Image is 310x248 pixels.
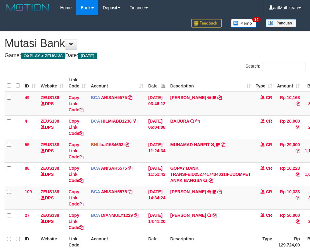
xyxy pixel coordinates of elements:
[38,115,66,139] td: DPS
[68,213,83,230] a: Copy Link Code
[275,209,302,233] td: Rp 50,000
[5,37,305,50] h1: Mutasi Bank
[25,189,32,194] span: 109
[170,142,210,147] a: MUHAMAD HARFIT
[170,119,189,124] a: BAIJURA
[66,74,88,92] th: Link Code: activate to sort column ascending
[296,172,300,177] a: Copy Rp 10,223 to clipboard
[213,213,217,218] a: Copy AHMAD SATRIA to clipboard
[128,166,132,171] a: Copy ANISAH5575 to clipboard
[41,95,59,100] a: ZEUS138
[41,213,59,218] a: ZEUS138
[246,62,305,71] label: Search:
[38,209,66,233] td: DPS
[275,162,302,186] td: Rp 10,223
[217,189,222,194] a: Copy LISTON SITOR to clipboard
[146,74,168,92] th: Date: activate to sort column descending
[170,213,206,218] a: [PERSON_NAME]
[5,3,51,12] img: MOTION_logo.png
[296,101,300,106] a: Copy Rp 10,168 to clipboard
[170,95,206,100] a: [PERSON_NAME]
[91,95,100,100] span: BCA
[68,166,83,183] a: Copy Link Code
[25,142,30,147] span: 55
[5,53,305,59] h4: Game: Date:
[78,53,97,59] span: [DATE]
[275,92,302,116] td: Rp 10,168
[146,162,168,186] td: [DATE] 11:51:42
[91,166,100,171] span: BCA
[296,125,300,130] a: Copy Rp 20,000 to clipboard
[146,186,168,209] td: [DATE] 14:34:24
[170,166,251,183] a: GOPAY BANK TRANSFEID2527417434031IFUDOMPET ANAK BANGSA
[266,213,272,218] span: CR
[91,213,100,218] span: BCA
[296,195,300,200] a: Copy Rp 10,333 to clipboard
[101,189,127,194] a: ANISAH5575
[266,189,272,194] span: CR
[266,166,272,171] span: CR
[99,142,123,147] a: lual1584693
[41,142,59,147] a: ZEUS138
[128,95,132,100] a: Copy ANISAH5575 to clipboard
[68,95,83,112] a: Copy Link Code
[22,74,38,92] th: ID: activate to sort column ascending
[134,213,138,218] a: Copy DIANMULY1229 to clipboard
[146,92,168,116] td: [DATE] 03:46:12
[68,189,83,206] a: Copy Link Code
[101,95,127,100] a: ANISAH5575
[146,115,168,139] td: [DATE] 06:04:08
[296,148,300,153] a: Copy Rp 29,000 to clipboard
[146,209,168,233] td: [DATE] 14:41:20
[41,119,59,124] a: ZEUS138
[133,119,137,124] a: Copy HILMIABD1230 to clipboard
[101,166,127,171] a: ANISAH5575
[209,178,213,183] a: Copy GOPAY BANK TRANSFEID2527417434031IFUDOMPET ANAK BANGSA to clipboard
[195,119,200,124] a: Copy BAIJURA to clipboard
[146,139,168,162] td: [DATE] 11:24:34
[101,213,133,218] a: DIANMULY1229
[231,19,257,28] img: Button%20Memo.svg
[38,74,66,92] th: Website: activate to sort column ascending
[38,139,66,162] td: DPS
[253,74,275,92] th: Type: activate to sort column ascending
[25,119,27,124] span: 4
[101,119,132,124] a: HILMIABD1230
[25,166,30,171] span: 88
[38,186,66,209] td: DPS
[68,142,83,159] a: Copy Link Code
[275,115,302,139] td: Rp 20,000
[41,189,59,194] a: ZEUS138
[226,15,261,31] a: 34
[221,142,225,147] a: Copy MUHAMAD HARFIT to clipboard
[91,119,100,124] span: BCA
[91,142,98,147] span: BNI
[275,74,302,92] th: Amount: activate to sort column ascending
[191,19,222,28] img: Feedback.jpg
[168,74,253,92] th: Description: activate to sort column ascending
[252,17,261,22] span: 34
[217,95,222,100] a: Copy INA PAUJANAH to clipboard
[275,186,302,209] td: Rp 10,333
[25,213,30,218] span: 27
[38,92,66,116] td: DPS
[266,95,272,100] span: CR
[266,142,272,147] span: CR
[25,95,30,100] span: 49
[266,19,296,27] img: panduan.png
[68,119,83,136] a: Copy Link Code
[125,142,129,147] a: Copy lual1584693 to clipboard
[275,139,302,162] td: Rp 29,000
[266,119,272,124] span: CR
[88,74,146,92] th: Account: activate to sort column ascending
[128,189,132,194] a: Copy ANISAH5575 to clipboard
[21,53,65,59] span: OXPLAY > ZEUS138
[41,166,59,171] a: ZEUS138
[38,162,66,186] td: DPS
[262,62,305,71] input: Search:
[296,219,300,224] a: Copy Rp 50,000 to clipboard
[91,189,100,194] span: BCA
[170,189,206,194] a: [PERSON_NAME]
